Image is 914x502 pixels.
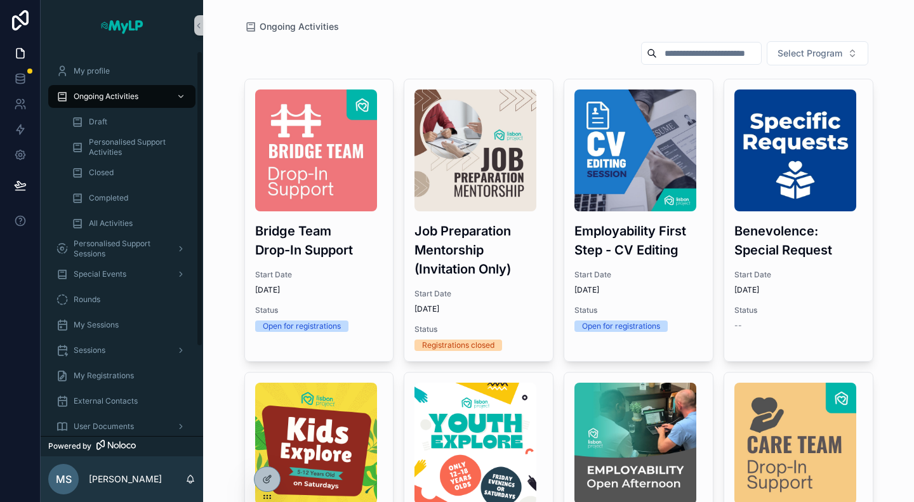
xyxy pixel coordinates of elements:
[404,79,553,362] a: job-preparation-mentorship.jpgJob Preparation Mentorship (Invitation Only)Start Date[DATE]StatusR...
[574,305,703,315] span: Status
[778,47,842,60] span: Select Program
[74,371,134,381] span: My Registrations
[724,79,873,362] a: BENEVOLENCE-(1).jpgBenevolence: Special RequestStart Date[DATE]Status--
[244,20,339,33] a: Ongoing Activities
[734,89,856,211] img: BENEVOLENCE-(1).jpg
[89,193,128,203] span: Completed
[48,415,195,438] a: User Documents
[89,168,114,178] span: Closed
[244,79,394,362] a: BRIDGE.jpgBridge Team Drop-In SupportStart Date[DATE]StatusOpen for registrations
[63,161,195,184] a: Closed
[63,110,195,133] a: Draft
[74,239,166,259] span: Personalised Support Sessions
[582,320,660,332] div: Open for registrations
[414,289,543,299] span: Start Date
[56,472,72,487] span: MS
[89,473,162,485] p: [PERSON_NAME]
[48,441,91,451] span: Powered by
[89,117,107,127] span: Draft
[414,221,543,279] h3: Job Preparation Mentorship (Invitation Only)
[255,285,383,295] span: [DATE]
[100,15,144,36] img: App logo
[74,345,105,355] span: Sessions
[767,41,868,65] button: Select Button
[63,212,195,235] a: All Activities
[74,320,119,330] span: My Sessions
[48,339,195,362] a: Sessions
[74,396,138,406] span: External Contacts
[414,89,536,211] img: job-preparation-mentorship.jpg
[574,89,696,211] img: CV-Editing-Session.jpg
[734,285,863,295] span: [DATE]
[41,436,203,456] a: Powered by
[48,237,195,260] a: Personalised Support Sessions
[89,137,183,157] span: Personalised Support Activities
[48,364,195,387] a: My Registrations
[414,324,543,334] span: Status
[74,421,134,432] span: User Documents
[48,263,195,286] a: Special Events
[89,218,133,228] span: All Activities
[74,269,126,279] span: Special Events
[74,91,138,102] span: Ongoing Activities
[734,320,742,331] span: --
[263,320,341,332] div: Open for registrations
[734,221,863,260] h3: Benevolence: Special Request
[48,60,195,83] a: My profile
[564,79,713,362] a: CV-Editing-Session.jpgEmployability First Step - CV EditingStart Date[DATE]StatusOpen for registr...
[422,340,494,351] div: Registrations closed
[74,66,110,76] span: My profile
[74,294,100,305] span: Rounds
[574,285,703,295] span: [DATE]
[255,89,377,211] img: BRIDGE.jpg
[414,304,543,314] span: [DATE]
[734,270,863,280] span: Start Date
[63,187,195,209] a: Completed
[41,51,203,436] div: scrollable content
[48,85,195,108] a: Ongoing Activities
[574,221,703,260] h3: Employability First Step - CV Editing
[48,314,195,336] a: My Sessions
[63,136,195,159] a: Personalised Support Activities
[255,221,383,260] h3: Bridge Team Drop-In Support
[48,390,195,413] a: External Contacts
[255,305,383,315] span: Status
[574,270,703,280] span: Start Date
[734,305,863,315] span: Status
[255,270,383,280] span: Start Date
[260,20,339,33] span: Ongoing Activities
[48,288,195,311] a: Rounds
